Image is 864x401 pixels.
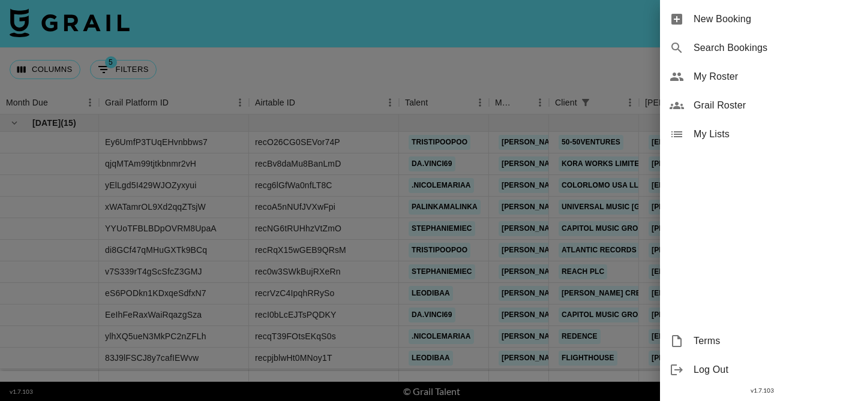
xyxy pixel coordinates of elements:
div: Terms [660,327,864,355]
div: Grail Roster [660,91,864,120]
div: New Booking [660,5,864,34]
span: New Booking [694,12,854,26]
div: My Lists [660,120,864,149]
span: Terms [694,334,854,348]
span: Search Bookings [694,41,854,55]
span: Log Out [694,363,854,377]
div: My Roster [660,62,864,91]
div: Log Out [660,355,864,384]
span: My Lists [694,127,854,141]
span: My Roster [694,70,854,84]
span: Grail Roster [694,98,854,113]
div: Search Bookings [660,34,864,62]
div: v 1.7.103 [660,384,864,397]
